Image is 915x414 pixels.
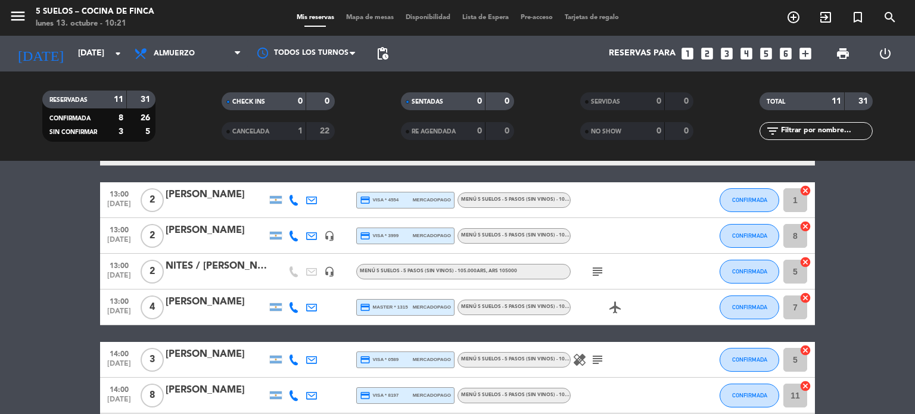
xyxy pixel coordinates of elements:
div: [PERSON_NAME] [166,382,267,398]
span: 13:00 [104,186,134,200]
span: MENÚ 5 SUELOS - 5 PASOS (Sin vinos) - 105.000ARS [461,393,587,397]
i: headset_mic [324,231,335,241]
span: mercadopago [413,356,451,363]
i: credit_card [360,195,371,206]
span: [DATE] [104,272,134,285]
strong: 0 [477,97,482,105]
i: power_settings_new [878,46,892,61]
i: looks_5 [758,46,774,61]
i: looks_two [699,46,715,61]
i: search [883,10,897,24]
button: CONFIRMADA [720,188,779,212]
strong: 22 [320,127,332,135]
i: airplanemode_active [608,300,623,315]
i: credit_card [360,354,371,365]
i: credit_card [360,302,371,313]
i: cancel [799,185,811,197]
div: [PERSON_NAME] [166,187,267,203]
strong: 0 [505,127,512,135]
strong: 0 [656,127,661,135]
div: [PERSON_NAME] [166,294,267,310]
i: credit_card [360,390,371,401]
span: master * 1315 [360,302,408,313]
button: CONFIRMADA [720,260,779,284]
span: 3 [141,348,164,372]
span: Pre-acceso [515,14,559,21]
span: 14:00 [104,382,134,396]
strong: 31 [141,95,152,104]
div: NITES / [PERSON_NAME] [166,259,267,274]
strong: 0 [684,127,691,135]
span: Tarjetas de regalo [559,14,625,21]
i: subject [590,264,605,279]
span: Reservas para [609,49,676,58]
div: [PERSON_NAME] [166,347,267,362]
span: 4 [141,295,164,319]
span: TOTAL [767,99,785,105]
span: MENÚ 5 SUELOS - 5 PASOS (Sin vinos) - 105.000ARS [461,197,587,202]
button: CONFIRMADA [720,224,779,248]
i: cancel [799,256,811,268]
span: CONFIRMADA [732,197,767,203]
input: Filtrar por nombre... [780,124,872,138]
strong: 11 [832,97,841,105]
span: [DATE] [104,360,134,373]
span: CHECK INS [232,99,265,105]
strong: 0 [325,97,332,105]
i: arrow_drop_down [111,46,125,61]
span: Disponibilidad [400,14,456,21]
strong: 31 [858,97,870,105]
strong: 11 [114,95,123,104]
button: CONFIRMADA [720,384,779,407]
strong: 0 [298,97,303,105]
span: SERVIDAS [591,99,620,105]
div: lunes 13. octubre - 10:21 [36,18,154,30]
i: looks_6 [778,46,793,61]
button: CONFIRMADA [720,295,779,319]
strong: 0 [684,97,691,105]
span: CANCELADA [232,129,269,135]
span: Mis reservas [291,14,340,21]
span: MENÚ 5 SUELOS - 5 PASOS (Sin vinos) - 105.000ARS [461,357,587,362]
span: SENTADAS [412,99,443,105]
i: healing [572,353,587,367]
span: MENÚ 5 SUELOS - 5 PASOS (Sin vinos) - 105.000ARS [461,304,587,309]
span: CONFIRMADA [732,268,767,275]
span: SIN CONFIRMAR [49,129,97,135]
strong: 0 [656,97,661,105]
span: mercadopago [413,391,451,399]
span: CONFIRMADA [49,116,91,122]
span: mercadopago [413,232,451,239]
i: subject [590,353,605,367]
i: add_box [798,46,813,61]
span: 8 [141,384,164,407]
span: CONFIRMADA [732,356,767,363]
span: visa * 3999 [360,231,399,241]
strong: 8 [119,114,123,122]
span: Almuerzo [154,49,195,58]
i: menu [9,7,27,25]
span: CONFIRMADA [732,304,767,310]
span: Lista de Espera [456,14,515,21]
i: headset_mic [324,266,335,277]
span: , ARS 105000 [486,269,517,273]
span: Mapa de mesas [340,14,400,21]
span: mercadopago [413,303,451,311]
span: MENÚ 5 SUELOS - 5 PASOS (Sin vinos) - 105.000ARS [461,233,618,238]
i: add_circle_outline [786,10,801,24]
strong: 5 [145,127,152,136]
i: [DATE] [9,41,72,67]
strong: 1 [298,127,303,135]
strong: 0 [477,127,482,135]
span: RE AGENDADA [412,129,456,135]
i: cancel [799,220,811,232]
span: 2 [141,260,164,284]
span: visa * 4554 [360,195,399,206]
i: cancel [799,380,811,392]
span: RESERVADAS [49,97,88,103]
i: filter_list [765,124,780,138]
span: 13:00 [104,222,134,236]
div: [PERSON_NAME] [166,223,267,238]
span: MENÚ 5 SUELOS - 5 PASOS (Sin vinos) - 105.000ARS [360,269,517,273]
span: 14:00 [104,346,134,360]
